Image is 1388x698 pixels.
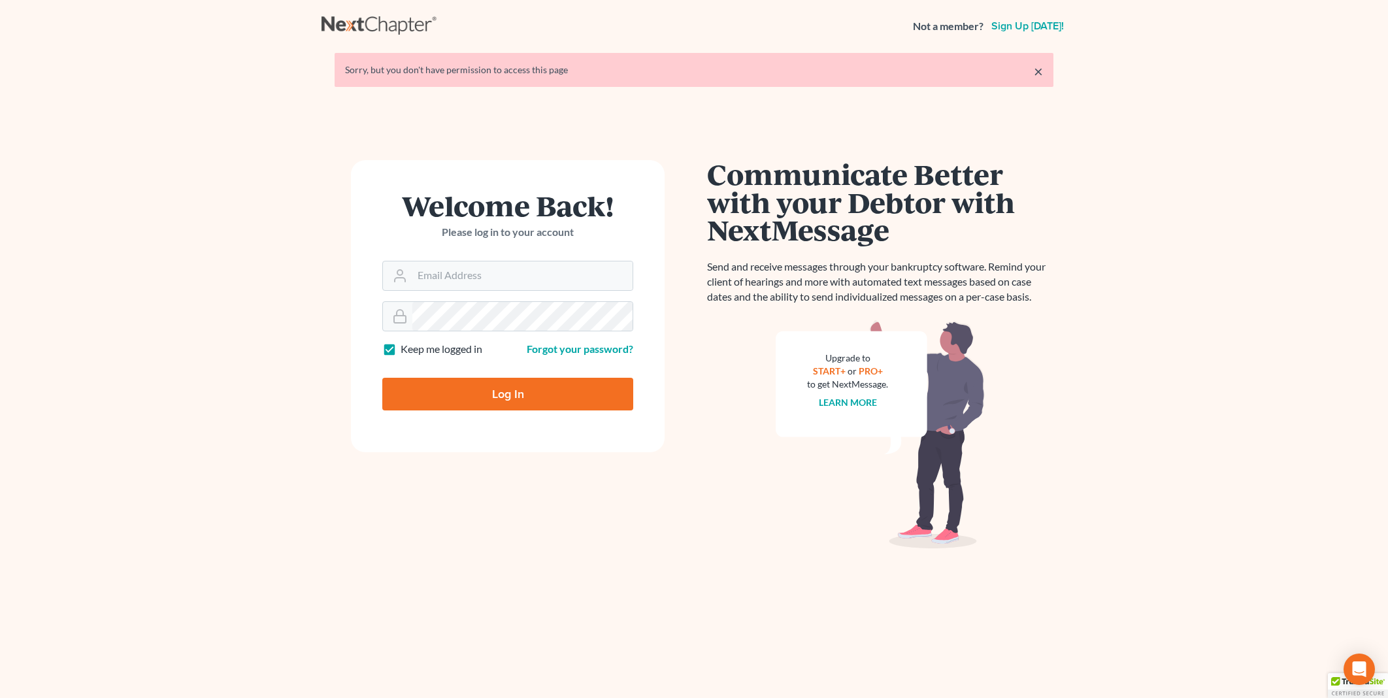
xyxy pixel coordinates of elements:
[813,365,846,376] a: START+
[1344,654,1375,685] div: Open Intercom Messenger
[1034,63,1043,79] a: ×
[382,191,633,220] h1: Welcome Back!
[382,378,633,410] input: Log In
[776,320,985,549] img: nextmessage_bg-59042aed3d76b12b5cd301f8e5b87938c9018125f34e5fa2b7a6b67550977c72.svg
[401,342,482,357] label: Keep me logged in
[819,397,877,408] a: Learn more
[707,160,1053,244] h1: Communicate Better with your Debtor with NextMessage
[848,365,857,376] span: or
[527,342,633,355] a: Forgot your password?
[859,365,883,376] a: PRO+
[1328,673,1388,698] div: TrustedSite Certified
[345,63,1043,76] div: Sorry, but you don't have permission to access this page
[412,261,633,290] input: Email Address
[807,378,888,391] div: to get NextMessage.
[382,225,633,240] p: Please log in to your account
[989,21,1066,31] a: Sign up [DATE]!
[807,352,888,365] div: Upgrade to
[913,19,983,34] strong: Not a member?
[707,259,1053,305] p: Send and receive messages through your bankruptcy software. Remind your client of hearings and mo...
